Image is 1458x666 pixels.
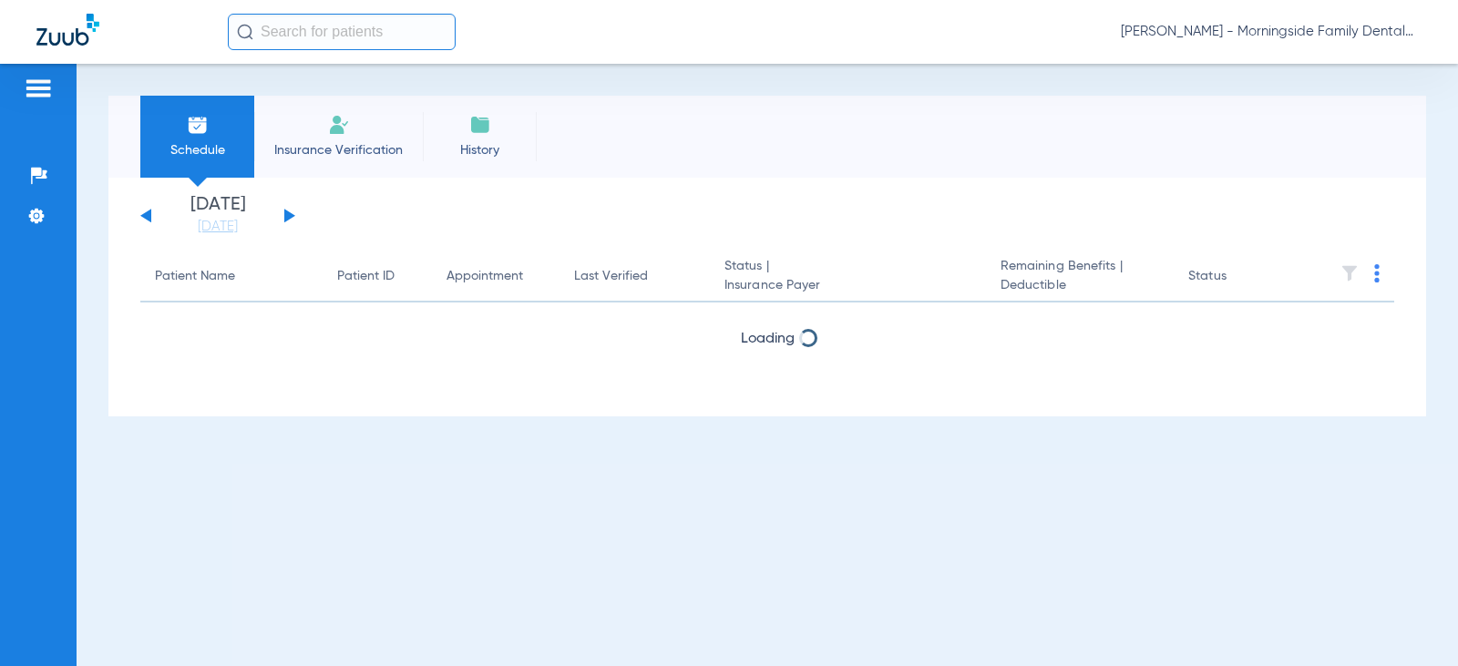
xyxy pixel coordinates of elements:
div: Patient ID [337,267,417,286]
img: History [469,114,491,136]
div: Patient Name [155,267,308,286]
span: Loading [741,332,795,346]
div: Appointment [447,267,545,286]
div: Last Verified [574,267,695,286]
span: Insurance Verification [268,141,409,159]
img: group-dot-blue.svg [1374,264,1380,282]
img: Zuub Logo [36,14,99,46]
span: History [436,141,523,159]
th: Remaining Benefits | [986,251,1174,302]
div: Appointment [447,267,523,286]
span: Insurance Payer [724,276,971,295]
div: Patient Name [155,267,235,286]
div: Last Verified [574,267,648,286]
th: Status | [710,251,986,302]
img: Manual Insurance Verification [328,114,350,136]
img: hamburger-icon [24,77,53,99]
div: Patient ID [337,267,395,286]
img: Schedule [187,114,209,136]
span: [PERSON_NAME] - Morningside Family Dental [1121,23,1422,41]
input: Search for patients [228,14,456,50]
img: Search Icon [237,24,253,40]
li: [DATE] [163,196,272,236]
a: [DATE] [163,218,272,236]
img: filter.svg [1340,264,1359,282]
span: Deductible [1001,276,1159,295]
th: Status [1174,251,1297,302]
span: Schedule [154,141,241,159]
